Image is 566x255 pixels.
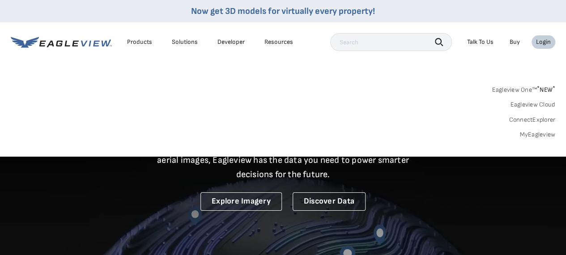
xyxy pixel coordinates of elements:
[200,192,282,211] a: Explore Imagery
[330,33,452,51] input: Search
[537,86,555,93] span: NEW
[510,101,555,109] a: Eagleview Cloud
[536,38,551,46] div: Login
[264,38,293,46] div: Resources
[217,38,245,46] a: Developer
[519,131,555,139] a: MyEagleview
[127,38,152,46] div: Products
[510,38,520,46] a: Buy
[191,6,375,17] a: Now get 3D models for virtually every property!
[509,116,555,124] a: ConnectExplorer
[492,83,555,93] a: Eagleview One™*NEW*
[172,38,198,46] div: Solutions
[467,38,494,46] div: Talk To Us
[146,139,420,182] p: A new era starts here. Built on more than 3.5 billion high-resolution aerial images, Eagleview ha...
[293,192,366,211] a: Discover Data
